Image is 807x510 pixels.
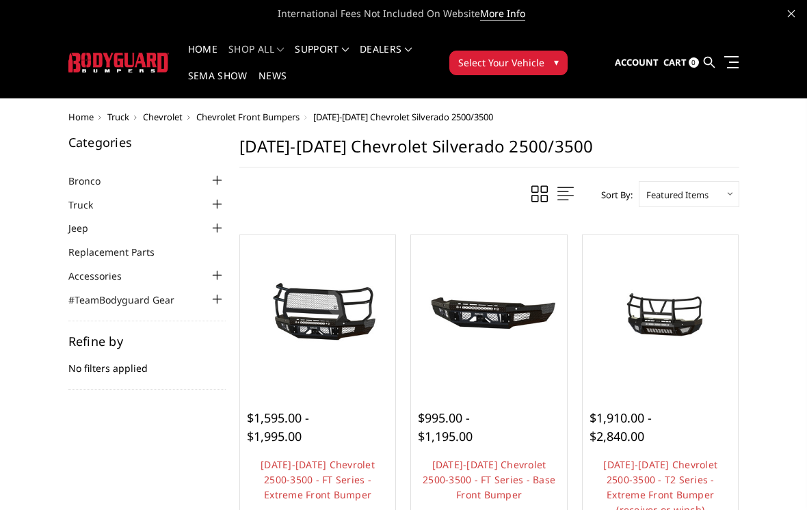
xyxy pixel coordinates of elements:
[107,111,129,123] a: Truck
[414,239,564,388] a: 2024-2025 Chevrolet 2500-3500 - FT Series - Base Front Bumper 2024-2025 Chevrolet 2500-3500 - FT ...
[594,185,633,205] label: Sort By:
[68,335,226,390] div: No filters applied
[458,55,544,70] span: Select Your Vehicle
[228,44,284,71] a: shop all
[188,44,217,71] a: Home
[360,44,412,71] a: Dealers
[68,198,110,212] a: Truck
[243,239,393,388] a: 2024-2025 Chevrolet 2500-3500 - FT Series - Extreme Front Bumper 2024-2025 Chevrolet 2500-3500 - ...
[663,56,687,68] span: Cart
[68,293,191,307] a: #TeamBodyguard Gear
[247,410,309,444] span: $1,595.00 - $1,995.00
[663,44,699,81] a: Cart 0
[414,278,564,348] img: 2024-2025 Chevrolet 2500-3500 - FT Series - Base Front Bumper
[68,335,226,347] h5: Refine by
[554,55,559,69] span: ▾
[68,136,226,148] h5: Categories
[423,458,555,501] a: [DATE]-[DATE] Chevrolet 2500-3500 - FT Series - Base Front Bumper
[239,136,739,167] h1: [DATE]-[DATE] Chevrolet Silverado 2500/3500
[259,71,287,98] a: News
[590,410,652,444] span: $1,910.00 - $2,840.00
[586,239,735,388] a: 2024-2025 Chevrolet 2500-3500 - T2 Series - Extreme Front Bumper (receiver or winch) 2024-2025 Ch...
[196,111,300,123] a: Chevrolet Front Bumpers
[68,53,169,72] img: BODYGUARD BUMPERS
[480,7,525,21] a: More Info
[68,221,105,235] a: Jeep
[313,111,493,123] span: [DATE]-[DATE] Chevrolet Silverado 2500/3500
[295,44,349,71] a: Support
[261,458,375,501] a: [DATE]-[DATE] Chevrolet 2500-3500 - FT Series - Extreme Front Bumper
[586,278,735,348] img: 2024-2025 Chevrolet 2500-3500 - T2 Series - Extreme Front Bumper (receiver or winch)
[418,410,473,444] span: $995.00 - $1,195.00
[68,111,94,123] a: Home
[68,245,172,259] a: Replacement Parts
[143,111,183,123] a: Chevrolet
[243,278,393,348] img: 2024-2025 Chevrolet 2500-3500 - FT Series - Extreme Front Bumper
[68,174,118,188] a: Bronco
[615,44,659,81] a: Account
[615,56,659,68] span: Account
[68,269,139,283] a: Accessories
[689,57,699,68] span: 0
[188,71,248,98] a: SEMA Show
[449,51,568,75] button: Select Your Vehicle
